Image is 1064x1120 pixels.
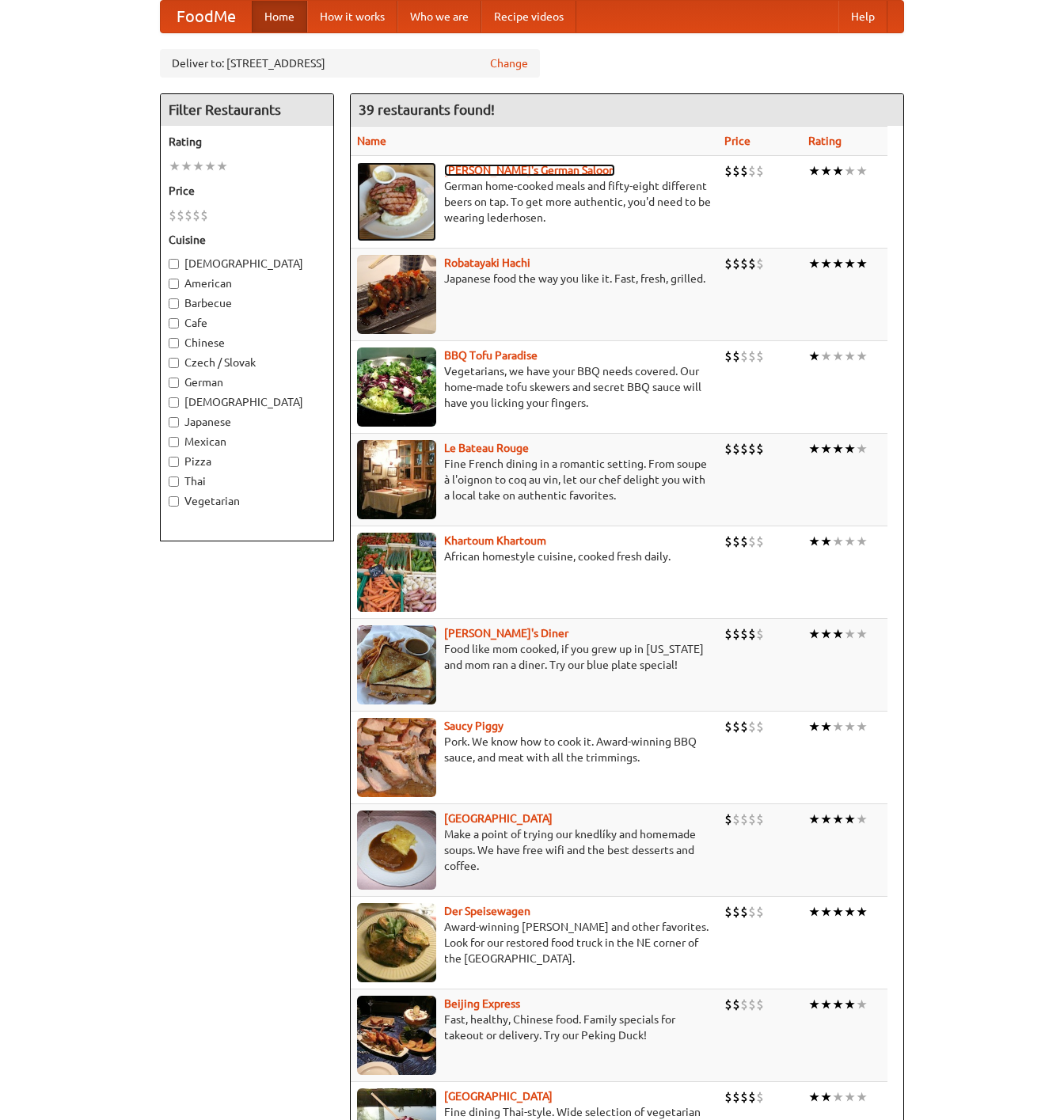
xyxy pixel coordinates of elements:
li: $ [724,440,732,457]
li: $ [724,347,732,365]
label: Czech / Slovak [169,355,325,370]
li: ★ [844,347,856,365]
li: $ [177,207,184,224]
input: [DEMOGRAPHIC_DATA] [169,397,179,408]
li: ★ [844,625,856,643]
li: ★ [808,347,820,365]
a: Der Speisewagen [444,905,530,917]
li: ★ [808,903,820,921]
li: $ [732,440,740,457]
li: ★ [856,440,868,457]
label: American [169,275,325,291]
input: Barbecue [169,298,179,309]
ng-pluralize: 39 restaurants found! [359,102,495,117]
li: ★ [808,996,820,1013]
li: ★ [844,533,856,550]
li: $ [748,255,756,272]
li: $ [756,533,764,550]
li: $ [732,533,740,550]
li: $ [740,255,748,272]
p: Japanese food the way you like it. Fast, fresh, grilled. [357,271,712,287]
li: $ [740,440,748,457]
input: Thai [169,476,179,487]
li: $ [724,903,732,921]
a: BBQ Tofu Paradise [444,349,538,362]
li: $ [756,718,764,735]
li: ★ [820,903,832,921]
li: ★ [204,158,216,175]
li: ★ [832,1088,844,1106]
a: Saucy Piggy [444,719,503,732]
li: ★ [832,718,844,735]
label: Japanese [169,414,325,430]
li: $ [200,207,208,224]
li: ★ [820,811,832,828]
li: $ [756,162,764,180]
li: ★ [856,255,868,272]
a: Home [252,1,307,32]
li: $ [740,718,748,735]
li: ★ [856,1088,868,1106]
li: ★ [808,625,820,643]
img: beijing.jpg [357,996,436,1075]
b: Beijing Express [444,997,520,1010]
li: ★ [832,255,844,272]
a: [PERSON_NAME]'s Diner [444,627,568,640]
li: ★ [844,903,856,921]
label: Barbecue [169,295,325,311]
li: $ [724,811,732,828]
a: Price [724,135,750,147]
li: $ [756,440,764,457]
a: [PERSON_NAME]'s German Saloon [444,164,615,177]
b: [GEOGRAPHIC_DATA] [444,1090,553,1103]
p: Fast, healthy, Chinese food. Family specials for takeout or delivery. Try our Peking Duck! [357,1012,712,1043]
li: ★ [820,347,832,365]
a: FoodMe [161,1,252,32]
li: $ [748,440,756,457]
label: Cafe [169,315,325,331]
li: ★ [856,625,868,643]
li: $ [740,996,748,1013]
li: ★ [180,158,192,175]
a: Rating [808,135,842,147]
li: $ [732,625,740,643]
img: esthers.jpg [357,162,436,241]
li: ★ [808,718,820,735]
li: $ [748,811,756,828]
li: $ [756,625,764,643]
li: ★ [808,533,820,550]
img: sallys.jpg [357,625,436,704]
a: Robatayaki Hachi [444,256,530,269]
li: $ [756,903,764,921]
li: ★ [820,255,832,272]
li: $ [732,347,740,365]
li: $ [732,1088,740,1106]
li: ★ [832,440,844,457]
div: Deliver to: [STREET_ADDRESS] [160,49,540,78]
input: Pizza [169,457,179,467]
li: ★ [844,1088,856,1106]
p: Vegetarians, we have your BBQ needs covered. Our home-made tofu skewers and secret BBQ sauce will... [357,363,712,411]
p: Pork. We know how to cook it. Award-winning BBQ sauce, and meat with all the trimmings. [357,734,712,765]
li: $ [748,162,756,180]
a: [GEOGRAPHIC_DATA] [444,812,553,825]
label: Mexican [169,434,325,450]
img: saucy.jpg [357,718,436,797]
li: ★ [820,996,832,1013]
li: $ [740,903,748,921]
input: Vegetarian [169,496,179,507]
img: bateaurouge.jpg [357,440,436,519]
li: $ [748,347,756,365]
li: $ [740,1088,748,1106]
input: Cafe [169,318,179,328]
li: ★ [856,162,868,180]
label: German [169,374,325,390]
li: $ [732,903,740,921]
li: $ [748,903,756,921]
li: ★ [820,440,832,457]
